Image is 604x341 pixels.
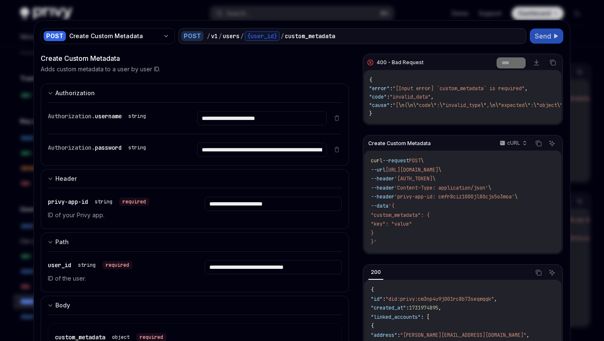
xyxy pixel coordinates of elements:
span: , [525,85,528,92]
span: privy-app-id [48,198,88,206]
div: Path [55,237,69,247]
div: 400 - Bad Request [377,59,424,66]
div: required [119,198,149,206]
span: "linked_accounts" [371,314,421,320]
button: expand input section [41,169,349,188]
span: 'Content-Type: application/json' [394,185,488,191]
span: "[ [393,102,398,109]
span: \" [440,102,445,109]
span: } [371,230,374,237]
span: \ [432,175,435,182]
span: : [390,102,393,109]
span: , [526,332,529,338]
span: "key": "value" [371,221,412,227]
div: users [223,32,240,40]
span: : [397,332,400,338]
span: "cause" [369,102,390,109]
span: , [438,305,441,311]
button: Ask AI [547,267,557,278]
div: POST [181,31,203,41]
div: 200 [368,267,383,277]
span: : [ [421,314,430,320]
button: Copy the contents from the code block [533,267,544,278]
span: { [369,77,372,83]
span: \n [489,102,495,109]
span: \ [488,185,491,191]
div: Header [55,174,77,184]
p: ID of your Privy app. [48,210,185,220]
span: "created_at" [371,305,406,311]
span: \ [438,167,441,173]
div: / [281,32,284,40]
span: [URL][DOMAIN_NAME] [385,167,438,173]
span: username [95,112,122,120]
span: "id" [371,296,383,302]
button: expand input section [41,296,349,315]
span: expected [501,102,525,109]
span: "did:privy:cm3np4u9j001rc8b73seqmqqk" [385,296,494,302]
span: 'privy-app-id: cmfr8ciz1000jl80cjs5o3moa' [394,193,515,200]
button: Copy the contents from the code block [547,57,558,68]
span: Authorization. [48,112,95,120]
span: { [404,102,407,109]
button: Ask AI [547,138,557,149]
span: \ [515,193,518,200]
div: / [207,32,210,40]
div: / [240,32,244,40]
p: ID of the user. [48,273,185,284]
span: \" [481,102,487,109]
span: { [371,323,374,329]
button: expand input section [41,83,349,102]
span: curl [371,157,383,164]
span: \n [407,102,413,109]
div: user_id [48,260,133,270]
p: cURL [507,140,520,146]
span: "address" [371,332,397,338]
span: --url [371,167,385,173]
span: }' [371,239,377,245]
div: Authorization.password [48,143,149,153]
div: Body [55,300,70,310]
div: Create Custom Metadata [41,53,349,63]
p: Adds custom metadata to a user by user ID. [41,65,160,73]
span: \" [431,102,437,109]
div: v1 [211,32,218,40]
span: "code" [369,94,387,100]
span: custom_metadata [55,333,105,341]
span: Create Custom Metadata [368,140,431,147]
div: privy-app-id [48,197,149,207]
span: Send [535,31,551,41]
span: --request [383,157,409,164]
span: object [539,102,557,109]
span: \" [557,102,563,109]
span: , [494,296,497,302]
button: expand input section [41,232,349,251]
span: --header [371,193,394,200]
span: } [369,110,372,117]
span: \" [495,102,501,109]
span: '[AUTH_TOKEN] [394,175,432,182]
span: POST [409,157,421,164]
span: \" [534,102,539,109]
span: : [387,94,390,100]
div: / [219,32,222,40]
span: "invalid_data" [390,94,431,100]
div: POST [44,31,66,41]
button: Copy the contents from the code block [533,138,544,149]
span: { [371,286,374,293]
span: : [437,102,440,109]
span: \ [421,157,424,164]
span: \n [398,102,404,109]
span: : [531,102,534,109]
span: --header [371,175,394,182]
span: : [390,85,393,92]
div: required [102,261,133,269]
span: \" [413,102,419,109]
span: \" [525,102,531,109]
span: Authorization. [48,144,95,151]
div: {user_id} [245,31,280,41]
span: "[Input error] `custom_metadata` is required" [393,85,525,92]
span: "error" [369,85,390,92]
span: invalid_type [445,102,481,109]
span: --data [371,203,388,209]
